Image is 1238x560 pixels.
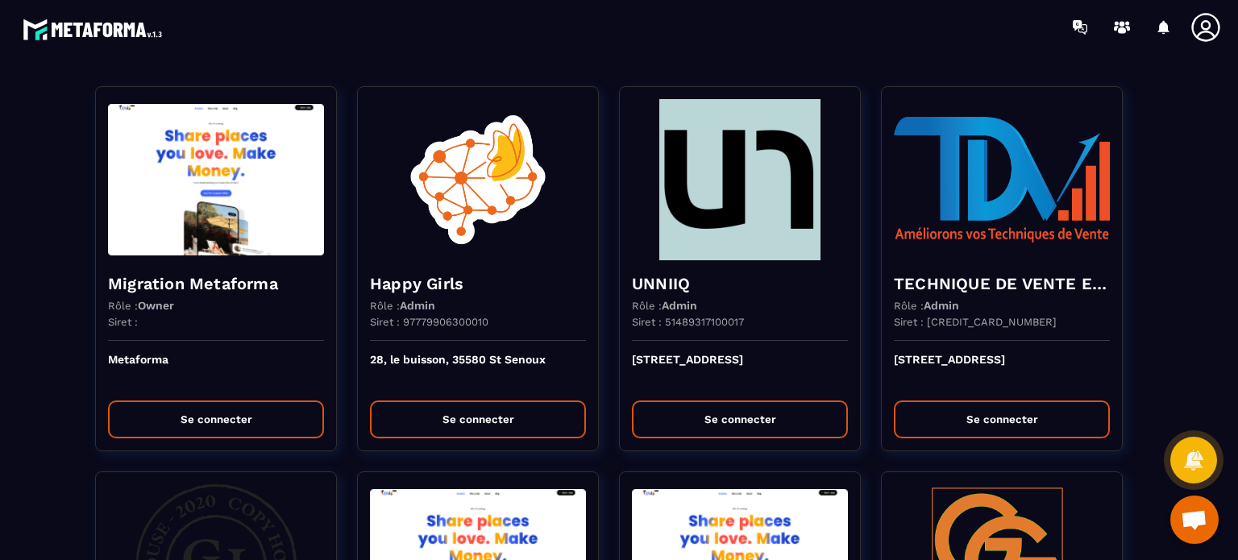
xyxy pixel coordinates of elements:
img: funnel-background [632,99,848,260]
img: logo [23,15,168,44]
img: funnel-background [370,99,586,260]
h4: TECHNIQUE DE VENTE EDITION [894,272,1110,295]
p: Rôle : [370,299,435,312]
p: Rôle : [632,299,697,312]
button: Se connecter [894,400,1110,438]
p: Siret : [108,316,138,328]
span: Admin [662,299,697,312]
p: [STREET_ADDRESS] [632,353,848,388]
p: Siret : 51489317100017 [632,316,744,328]
span: Admin [400,299,435,312]
img: funnel-background [894,99,1110,260]
span: Owner [138,299,174,312]
button: Se connecter [632,400,848,438]
h4: Happy Girls [370,272,586,295]
p: [STREET_ADDRESS] [894,353,1110,388]
div: Ouvrir le chat [1170,496,1219,544]
button: Se connecter [108,400,324,438]
button: Se connecter [370,400,586,438]
img: funnel-background [108,99,324,260]
p: 28, le buisson, 35580 St Senoux [370,353,586,388]
span: Admin [924,299,959,312]
p: Rôle : [108,299,174,312]
h4: UNNIIQ [632,272,848,295]
h4: Migration Metaforma [108,272,324,295]
p: Metaforma [108,353,324,388]
p: Rôle : [894,299,959,312]
p: Siret : 97779906300010 [370,316,488,328]
p: Siret : [CREDIT_CARD_NUMBER] [894,316,1057,328]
